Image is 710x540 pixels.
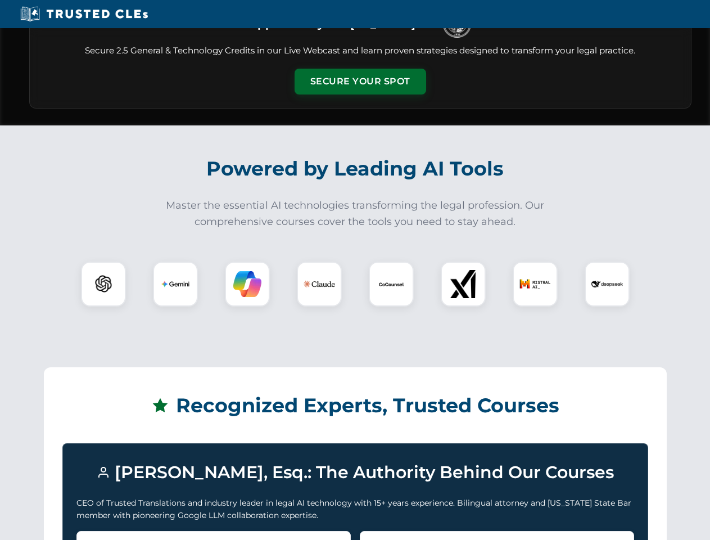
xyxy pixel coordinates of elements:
[81,262,126,307] div: ChatGPT
[585,262,630,307] div: DeepSeek
[377,270,405,298] img: CoCounsel Logo
[87,268,120,300] img: ChatGPT Logo
[297,262,342,307] div: Claude
[153,262,198,307] div: Gemini
[304,268,335,300] img: Claude Logo
[43,44,677,57] p: Secure 2.5 General & Technology Credits in our Live Webcast and learn proven strategies designed ...
[44,149,667,188] h2: Powered by Leading AI Tools
[233,270,261,298] img: Copilot Logo
[159,197,552,230] p: Master the essential AI technologies transforming the legal profession. Our comprehensive courses...
[161,270,189,298] img: Gemini Logo
[519,268,551,300] img: Mistral AI Logo
[591,268,623,300] img: DeepSeek Logo
[17,6,151,22] img: Trusted CLEs
[62,386,648,425] h2: Recognized Experts, Trusted Courses
[225,262,270,307] div: Copilot
[513,262,558,307] div: Mistral AI
[441,262,486,307] div: xAI
[76,457,634,488] h3: [PERSON_NAME], Esq.: The Authority Behind Our Courses
[76,497,634,522] p: CEO of Trusted Translations and industry leader in legal AI technology with 15+ years experience....
[369,262,414,307] div: CoCounsel
[449,270,477,298] img: xAI Logo
[295,69,426,94] button: Secure Your Spot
